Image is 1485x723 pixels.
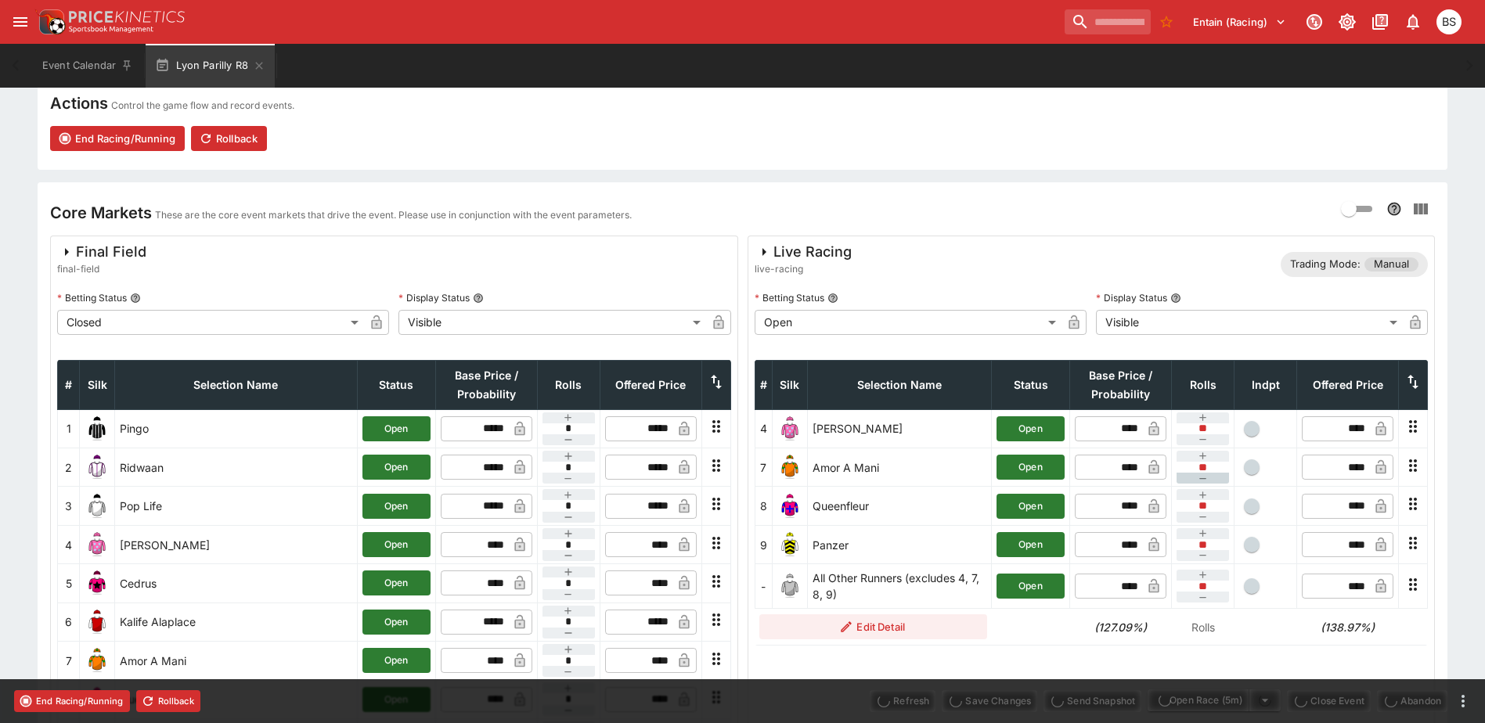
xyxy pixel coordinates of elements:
th: # [58,360,80,409]
td: All Other Runners (excludes 4, 7, 8, 9) [807,564,992,609]
td: Ridwaan [115,448,358,487]
button: End Racing/Running [14,690,130,712]
p: Rolls [1177,619,1230,635]
button: Display Status [473,293,484,304]
td: Amor A Mani [807,448,992,487]
th: Base Price / Probability [435,360,537,409]
td: - [755,564,772,609]
button: Documentation [1366,8,1394,36]
td: 5 [58,564,80,602]
button: Open [997,494,1065,519]
div: Open [755,310,1061,335]
h4: Core Markets [50,203,152,223]
img: runner 2 [85,455,110,480]
div: Final Field [57,243,146,261]
img: PriceKinetics Logo [34,6,66,38]
img: runner 1 [85,416,110,441]
img: Sportsbook Management [69,26,153,33]
div: Closed [57,310,364,335]
button: Connected to PK [1300,8,1328,36]
td: 9 [755,525,772,563]
th: # [755,360,772,409]
th: Rolls [537,360,600,409]
div: Visible [398,310,705,335]
p: Control the game flow and record events. [111,98,294,113]
th: Silk [772,360,807,409]
th: Status [357,360,435,409]
div: split button [1148,689,1281,711]
button: Open [362,532,431,557]
th: Rolls [1172,360,1234,409]
th: Independent [1234,360,1297,409]
button: Rollback [136,690,200,712]
th: Offered Price [1297,360,1399,409]
img: runner 8 [777,494,802,519]
button: Betting Status [130,293,141,304]
td: 3 [58,487,80,525]
img: PriceKinetics [69,11,185,23]
p: Trading Mode: [1290,257,1361,272]
button: Notifications [1399,8,1427,36]
th: Selection Name [807,360,992,409]
td: 7 [58,642,80,680]
button: Open [997,574,1065,599]
button: Open [362,455,431,480]
button: Edit Detail [759,614,987,639]
h4: Actions [50,93,108,113]
th: Silk [80,360,115,409]
button: Open [997,455,1065,480]
img: runner 5 [85,570,110,595]
p: Display Status [398,291,470,304]
img: runner 6 [85,610,110,635]
td: [PERSON_NAME] [807,409,992,448]
button: End Racing/Running [50,126,185,151]
td: 4 [755,409,772,448]
td: Kalife Alaplace [115,602,358,641]
td: 6 [58,602,80,641]
td: 1 [58,409,80,448]
th: Offered Price [600,360,701,409]
img: runner 4 [85,532,110,557]
button: Open [362,570,431,595]
button: Event Calendar [33,44,142,88]
button: Display Status [1170,293,1181,304]
p: Betting Status [755,291,824,304]
span: Mark an event as closed and abandoned. [1377,692,1447,707]
td: [PERSON_NAME] [115,525,358,563]
button: open drawer [6,8,34,36]
td: 7 [755,448,772,487]
img: blank-silk.png [777,574,802,599]
th: Status [992,360,1070,409]
div: Live Racing [755,243,852,261]
img: runner 3 [85,494,110,519]
button: Open [997,532,1065,557]
h6: (127.09%) [1075,619,1167,635]
p: These are the core event markets that drive the event. Please use in conjunction with the event p... [155,207,632,223]
p: Display Status [1096,291,1167,304]
img: runner 9 [777,532,802,557]
span: Manual [1364,257,1418,272]
td: 2 [58,448,80,487]
td: Cedrus [115,564,358,602]
td: Panzer [807,525,992,563]
img: runner 7 [777,455,802,480]
td: 8 [755,487,772,525]
button: more [1454,692,1472,710]
p: Betting Status [57,291,127,304]
td: Pingo [115,409,358,448]
span: final-field [57,261,146,277]
button: Rollback [191,126,267,151]
button: Open [362,416,431,441]
h6: (138.97%) [1302,619,1394,635]
button: Lyon Parilly R8 [146,44,275,88]
th: Selection Name [115,360,358,409]
button: Open [362,610,431,635]
th: Base Price / Probability [1070,360,1172,409]
button: Open [997,416,1065,441]
img: runner 7 [85,648,110,673]
button: No Bookmarks [1154,9,1179,34]
button: Open [362,494,431,519]
button: Open [362,648,431,673]
td: Amor A Mani [115,642,358,680]
div: Visible [1096,310,1403,335]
